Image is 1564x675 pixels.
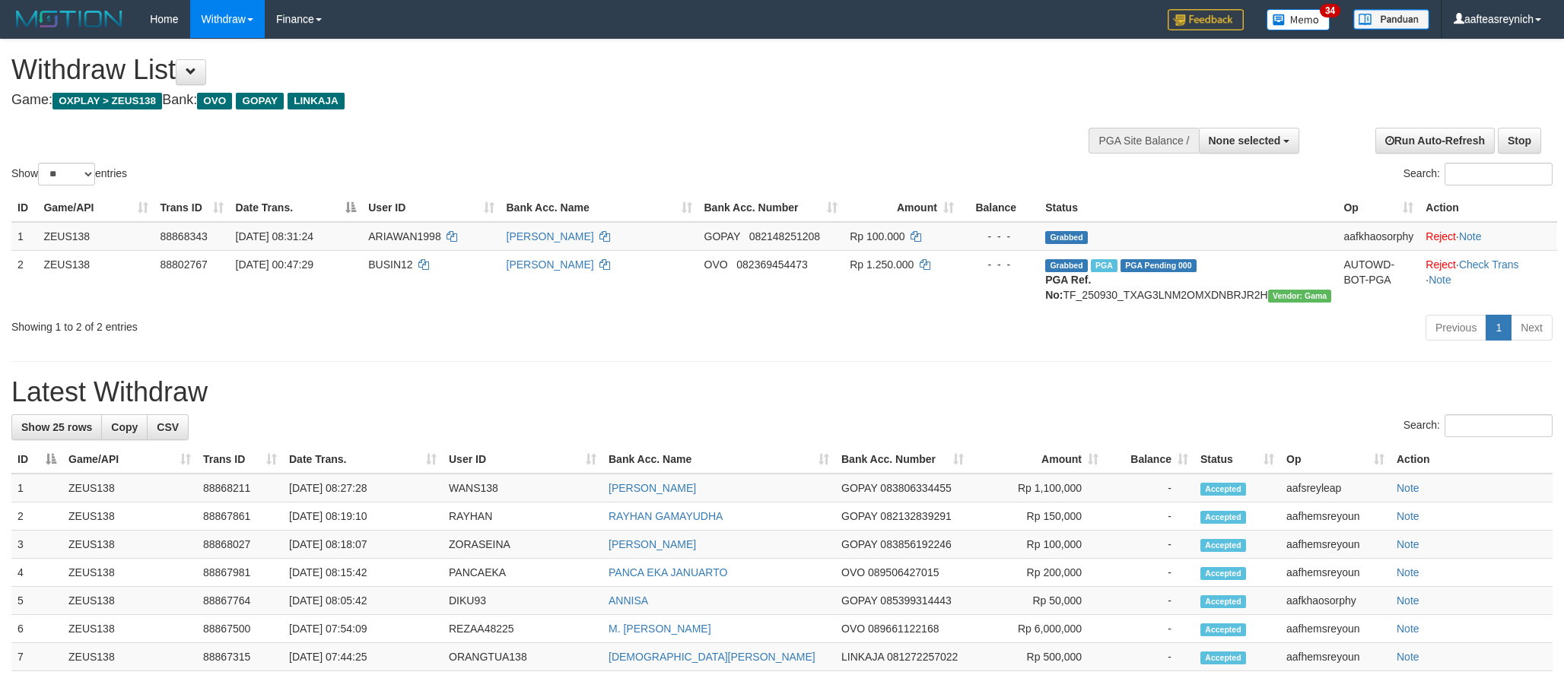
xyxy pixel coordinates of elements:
td: 7 [11,643,62,671]
td: ZEUS138 [62,559,197,587]
td: aafhemsreyoun [1280,643,1391,671]
th: Trans ID: activate to sort column ascending [197,445,283,474]
td: aafhemsreyoun [1280,615,1391,643]
th: Game/API: activate to sort column ascending [62,445,197,474]
span: Accepted [1200,483,1246,496]
a: Previous [1426,315,1486,341]
span: Grabbed [1045,231,1088,244]
span: Copy [111,421,138,433]
a: 1 [1486,315,1512,341]
th: ID: activate to sort column descending [11,445,62,474]
td: [DATE] 07:54:09 [283,615,443,643]
a: ANNISA [609,594,648,607]
span: Accepted [1200,623,1246,636]
th: User ID: activate to sort column ascending [443,445,602,474]
a: CSV [147,414,189,440]
td: REZAA48225 [443,615,602,643]
a: Note [1459,230,1482,242]
td: Rp 6,000,000 [970,615,1105,643]
a: Stop [1498,128,1541,154]
td: - [1105,502,1194,531]
td: ZEUS138 [62,587,197,615]
th: Date Trans.: activate to sort column descending [230,194,363,222]
td: 2 [11,250,37,309]
td: AUTOWD-BOT-PGA [1337,250,1419,309]
td: 88867764 [197,587,283,615]
td: · [1419,222,1557,251]
td: - [1105,615,1194,643]
th: Amount: activate to sort column ascending [844,194,960,222]
th: Status: activate to sort column ascending [1194,445,1280,474]
span: LINKAJA [288,93,345,109]
img: Button%20Memo.svg [1267,9,1330,30]
td: 88868027 [197,531,283,559]
td: 88867315 [197,643,283,671]
a: [PERSON_NAME] [609,482,696,494]
span: GOPAY [841,510,877,522]
td: [DATE] 07:44:25 [283,643,443,671]
label: Search: [1403,163,1553,185]
select: Showentries [38,163,95,185]
span: Marked by aafsreyleap [1091,259,1117,272]
span: GOPAY [841,594,877,607]
td: 1 [11,222,37,251]
td: Rp 200,000 [970,559,1105,587]
span: Copy 083856192246 to clipboard [880,538,951,550]
td: aafhemsreyoun [1280,559,1391,587]
th: Game/API: activate to sort column ascending [37,194,154,222]
td: ZEUS138 [37,222,154,251]
th: Op: activate to sort column ascending [1337,194,1419,222]
td: 4 [11,559,62,587]
td: [DATE] 08:19:10 [283,502,443,531]
img: MOTION_logo.png [11,8,127,30]
td: RAYHAN [443,502,602,531]
a: RAYHAN GAMAYUDHA [609,510,723,522]
td: ZEUS138 [62,643,197,671]
th: Status [1039,194,1337,222]
a: Note [1397,538,1419,550]
td: 6 [11,615,62,643]
td: 3 [11,531,62,559]
td: ZEUS138 [62,615,197,643]
a: Note [1397,566,1419,578]
td: - [1105,643,1194,671]
span: Copy 085399314443 to clipboard [880,594,951,607]
h1: Latest Withdraw [11,377,1553,407]
td: [DATE] 08:18:07 [283,531,443,559]
div: PGA Site Balance / [1089,128,1198,154]
span: Copy 082148251208 to clipboard [749,230,820,242]
span: GOPAY [841,482,877,494]
td: PANCAEKA [443,559,602,587]
span: Accepted [1200,595,1246,608]
td: aafhemsreyoun [1280,531,1391,559]
a: Next [1511,315,1553,341]
a: [PERSON_NAME] [609,538,696,550]
td: ZEUS138 [62,531,197,559]
th: User ID: activate to sort column ascending [362,194,500,222]
th: Balance [960,194,1039,222]
td: 88867981 [197,559,283,587]
td: aafkhaosorphy [1337,222,1419,251]
td: ORANGTUA138 [443,643,602,671]
td: Rp 500,000 [970,643,1105,671]
a: Note [1397,651,1419,663]
span: Copy 089661122168 to clipboard [868,623,939,635]
td: 88867500 [197,615,283,643]
td: Rp 50,000 [970,587,1105,615]
th: Balance: activate to sort column ascending [1105,445,1194,474]
a: [PERSON_NAME] [507,258,594,271]
div: - - - [966,229,1033,244]
a: Note [1397,510,1419,522]
th: Bank Acc. Number: activate to sort column ascending [835,445,970,474]
td: aafhemsreyoun [1280,502,1391,531]
h4: Game: Bank: [11,93,1028,108]
a: Reject [1426,230,1456,242]
a: Copy [101,414,148,440]
th: Bank Acc. Name: activate to sort column ascending [501,194,698,222]
td: 88868211 [197,474,283,502]
span: Show 25 rows [21,421,92,433]
a: M. [PERSON_NAME] [609,623,711,635]
label: Show entries [11,163,127,185]
td: aafsreyleap [1280,474,1391,502]
span: ARIAWAN1998 [368,230,440,242]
